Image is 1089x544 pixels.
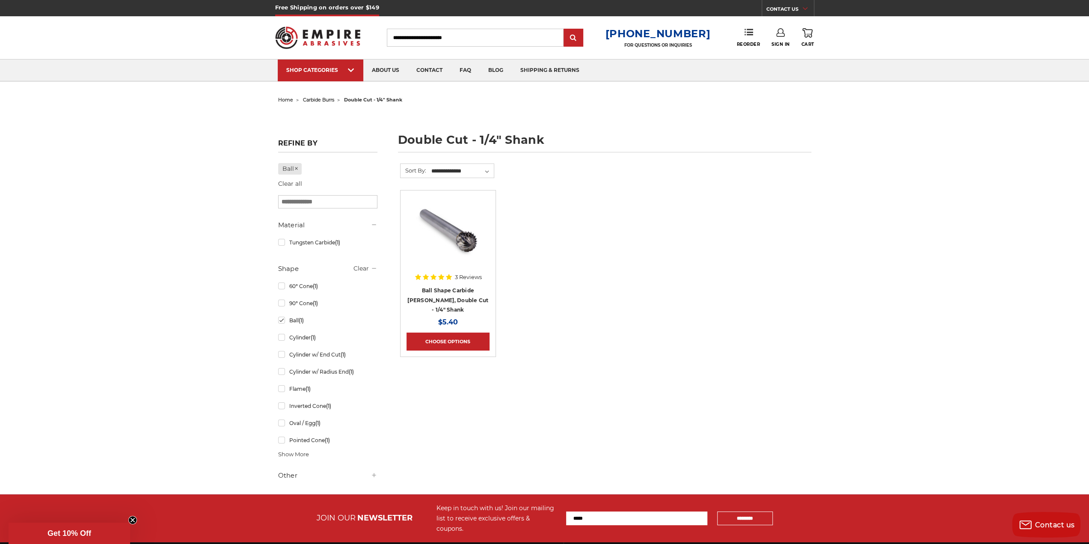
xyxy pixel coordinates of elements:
[278,381,377,396] a: Flame
[278,264,377,274] h5: Shape
[278,450,309,459] span: Show More
[278,139,377,152] h5: Refine by
[451,59,480,81] a: faq
[310,334,315,341] span: (1)
[436,503,558,534] div: Keep in touch with us! Join our mailing list to receive exclusive offers & coupons.
[47,529,91,538] span: Get 10% Off
[801,28,814,47] a: Cart
[348,369,353,375] span: (1)
[801,42,814,47] span: Cart
[278,180,302,187] a: Clear all
[278,313,377,328] a: Ball
[480,59,512,81] a: blog
[407,196,490,279] a: ball shape carbide bur 1/4" shank
[312,283,318,289] span: (1)
[128,516,137,524] button: Close teaser
[766,4,814,16] a: CONTACT US
[278,163,302,175] a: Ball
[278,330,377,345] a: Cylinder
[1012,512,1080,538] button: Contact us
[430,165,494,178] select: Sort By:
[407,333,490,351] a: Choose Options
[736,42,760,47] span: Reorder
[278,433,377,448] a: Pointed Cone
[335,239,340,246] span: (1)
[407,287,488,313] a: Ball Shape Carbide [PERSON_NAME], Double Cut - 1/4" Shank
[312,300,318,306] span: (1)
[408,59,451,81] a: contact
[357,513,412,523] span: NEWSLETTER
[275,21,361,54] img: Empire Abrasives
[278,364,377,379] a: Cylinder w/ Radius End
[278,398,377,413] a: Inverted Cone
[278,279,377,294] a: 60° Cone
[315,420,320,426] span: (1)
[414,196,482,265] img: ball shape carbide bur 1/4" shank
[363,59,408,81] a: about us
[278,470,377,481] h5: Other
[353,265,369,272] a: Clear
[344,97,402,103] span: double cut - 1/4" shank
[401,164,426,177] label: Sort By:
[278,220,377,230] h5: Material
[771,42,790,47] span: Sign In
[340,351,345,358] span: (1)
[278,235,377,250] a: Tungsten Carbide
[278,296,377,311] a: 90° Cone
[278,347,377,362] a: Cylinder w/ End Cut
[605,42,710,48] p: FOR QUESTIONS OR INQUIRIES
[605,27,710,40] a: [PHONE_NUMBER]
[286,67,355,73] div: SHOP CATEGORIES
[512,59,588,81] a: shipping & returns
[326,403,331,409] span: (1)
[9,523,130,544] div: Get 10% OffClose teaser
[438,318,458,326] span: $5.40
[278,416,377,431] a: Oval / Egg
[305,386,310,392] span: (1)
[565,30,582,47] input: Submit
[1035,521,1075,529] span: Contact us
[455,274,482,280] span: 3 Reviews
[736,28,760,47] a: Reorder
[278,97,293,103] a: home
[317,513,356,523] span: JOIN OUR
[303,97,334,103] a: carbide burrs
[324,437,329,443] span: (1)
[398,134,811,152] h1: double cut - 1/4" shank
[298,317,303,324] span: (1)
